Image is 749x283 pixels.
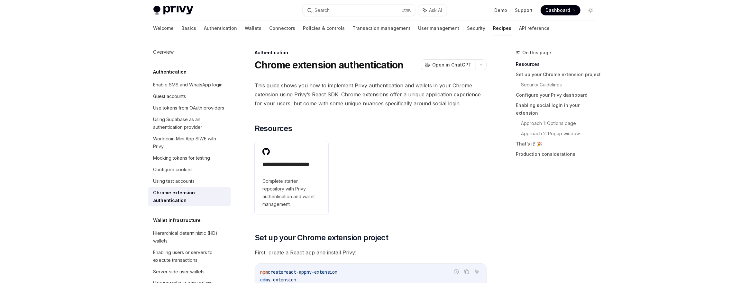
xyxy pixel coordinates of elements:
a: Use tokens from OAuth providers [148,102,231,114]
div: Hierarchical deterministic (HD) wallets [153,229,227,245]
button: Ask AI [473,268,481,276]
span: Resources [255,123,292,134]
a: **** **** **** **** ****Complete starter repository with Privy authentication and wallet management. [255,141,329,215]
h1: Chrome extension authentication [255,59,404,71]
a: Support [515,7,533,13]
a: Set up your Chrome extension project [516,69,601,80]
a: Configure cookies [148,164,231,175]
span: my-extension [265,277,296,283]
h5: Authentication [153,68,187,76]
img: light logo [153,6,193,15]
a: Approach 1: Options page [521,118,601,128]
div: Mocking tokens for testing [153,154,210,162]
div: Authentication [255,49,487,56]
div: Use tokens from OAuth providers [153,104,224,112]
a: Security Guidelines [521,80,601,90]
a: Mocking tokens for testing [148,152,231,164]
span: Set up your Chrome extension project [255,233,388,243]
a: Worldcoin Mini App SIWE with Privy [148,133,231,152]
a: Welcome [153,21,174,36]
button: Toggle dark mode [586,5,596,15]
a: Resources [516,59,601,69]
div: Chrome extension authentication [153,189,227,204]
span: my-extension [306,269,337,275]
span: This guide shows you how to implement Privy authentication and wallets in your Chrome extension u... [255,81,487,108]
h5: Wallet infrastructure [153,217,201,224]
a: User management [418,21,460,36]
span: Ask AI [429,7,442,13]
a: API reference [519,21,550,36]
span: First, create a React app and install Privy: [255,248,487,257]
a: Enabling social login in your extension [516,100,601,118]
div: Guest accounts [153,93,186,100]
a: Dashboard [541,5,580,15]
a: Basics [182,21,196,36]
a: Security [467,21,486,36]
a: Demo [495,7,507,13]
a: Approach 2: Popup window [521,128,601,139]
span: Complete starter repository with Privy authentication and wallet management. [262,177,321,208]
div: Server-side user wallets [153,268,205,276]
button: Open in ChatGPT [421,59,476,70]
button: Ask AI [418,4,447,16]
span: On this page [523,49,552,57]
span: npm [260,269,268,275]
div: Worldcoin Mini App SIWE with Privy [153,135,227,150]
a: Chrome extension authentication [148,187,231,206]
a: Policies & controls [303,21,345,36]
div: Enable SMS and WhatsApp login [153,81,223,89]
a: Enabling users or servers to execute transactions [148,247,231,266]
button: Report incorrect code [452,268,461,276]
a: Hierarchical deterministic (HD) wallets [148,227,231,247]
a: Using test accounts [148,175,231,187]
a: Overview [148,46,231,58]
div: Configure cookies [153,166,193,173]
div: Search... [315,6,333,14]
a: Wallets [245,21,262,36]
button: Search...CtrlK [303,4,415,16]
a: Production considerations [516,149,601,159]
a: Connectors [269,21,296,36]
span: cd [260,277,265,283]
span: Ctrl K [402,8,411,13]
span: Open in ChatGPT [433,62,472,68]
span: Dashboard [546,7,571,13]
div: Overview [153,48,174,56]
span: react-app [283,269,306,275]
a: That’s it! 🎉 [516,139,601,149]
a: Configure your Privy dashboard [516,90,601,100]
a: Authentication [204,21,237,36]
a: Enable SMS and WhatsApp login [148,79,231,91]
button: Copy the contents from the code block [462,268,471,276]
a: Server-side user wallets [148,266,231,278]
a: Using Supabase as an authentication provider [148,114,231,133]
a: Transaction management [353,21,411,36]
div: Using test accounts [153,177,195,185]
div: Enabling users or servers to execute transactions [153,249,227,264]
a: Guest accounts [148,91,231,102]
span: create [268,269,283,275]
a: Recipes [493,21,512,36]
div: Using Supabase as an authentication provider [153,116,227,131]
